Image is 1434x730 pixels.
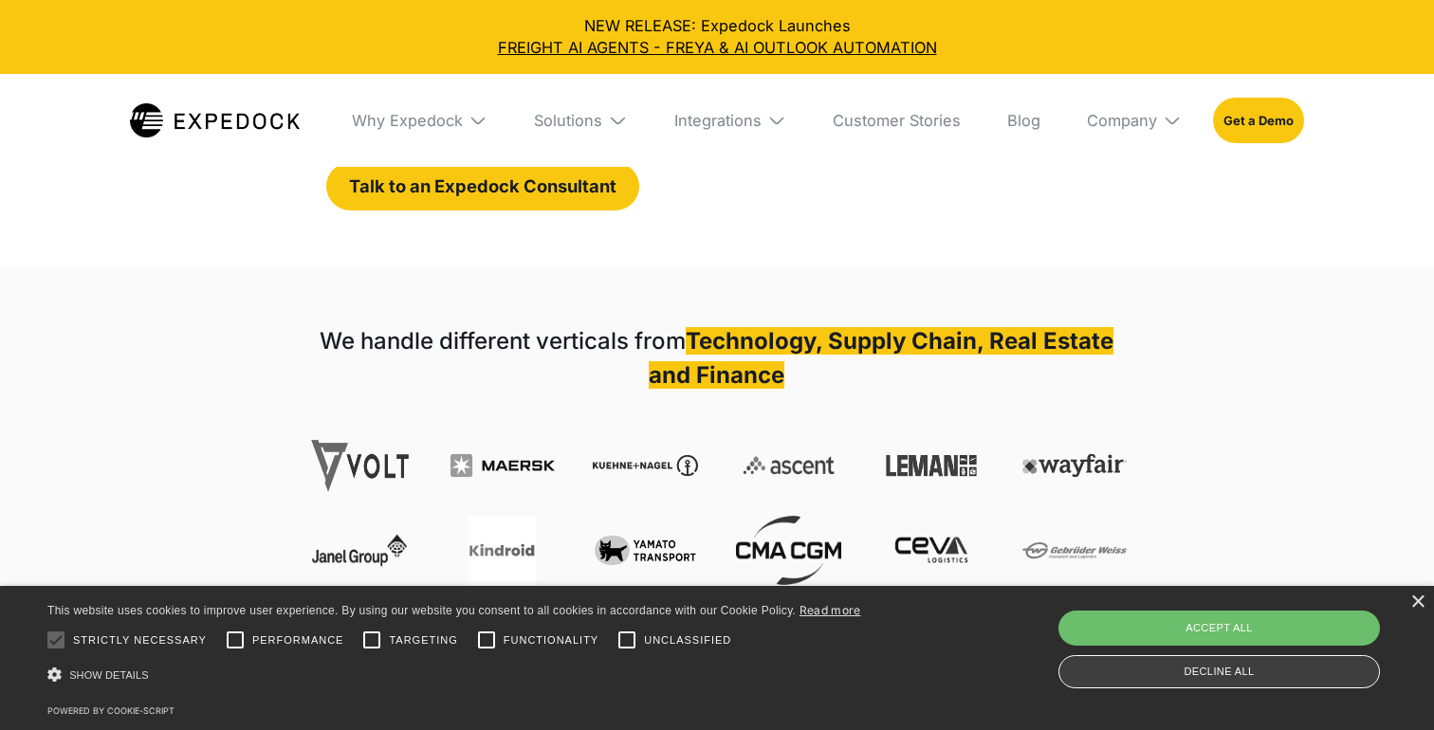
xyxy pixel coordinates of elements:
[1058,611,1380,645] div: Accept all
[389,632,457,648] span: Targeting
[674,111,762,130] div: Integrations
[352,111,463,130] div: Why Expedock
[47,662,861,689] div: Show details
[1410,595,1425,610] div: Close
[991,74,1056,167] a: Blog
[658,74,801,167] div: Integrations
[69,669,149,681] span: Show details
[15,37,1418,59] a: FREIGHT AI AGENTS - FREYA & AI OUTLOOK AUTOMATION
[504,632,598,648] span: Functionality
[326,162,640,210] a: Talk to an Expedock Consultant
[252,632,344,648] span: Performance
[1213,98,1305,142] a: Get a Demo
[47,705,175,716] a: Powered by cookie-script
[1087,111,1157,130] div: Company
[1071,74,1197,167] div: Company
[818,74,977,167] a: Customer Stories
[73,632,207,648] span: Strictly necessary
[1058,655,1380,688] div: Decline all
[320,327,686,355] strong: We handle different verticals from
[1339,639,1434,730] iframe: Chat Widget
[644,632,731,648] span: Unclassified
[534,111,602,130] div: Solutions
[337,74,504,167] div: Why Expedock
[649,327,1113,389] strong: Technology, Supply Chain, Real Estate and Finance
[15,15,1418,59] div: NEW RELEASE: Expedock Launches
[800,603,861,617] a: Read more
[47,604,796,617] span: This website uses cookies to improve user experience. By using our website you consent to all coo...
[519,74,643,167] div: Solutions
